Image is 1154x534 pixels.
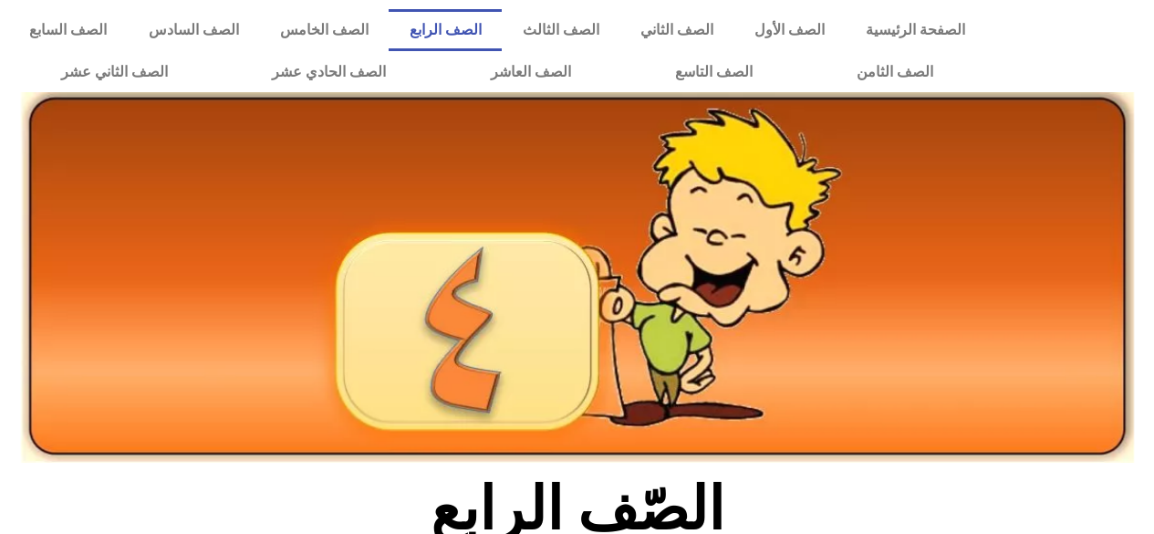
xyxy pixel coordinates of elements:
[845,9,985,51] a: الصفحة الرئيسية
[619,9,733,51] a: الصف الثاني
[502,9,619,51] a: الصف الثالث
[389,9,502,51] a: الصف الرابع
[623,51,805,93] a: الصف التاسع
[439,51,623,93] a: الصف العاشر
[9,51,220,93] a: الصف الثاني عشر
[220,51,438,93] a: الصف الحادي عشر
[733,9,845,51] a: الصف الأول
[259,9,389,51] a: الصف الخامس
[805,51,985,93] a: الصف الثامن
[9,9,128,51] a: الصف السابع
[128,9,259,51] a: الصف السادس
